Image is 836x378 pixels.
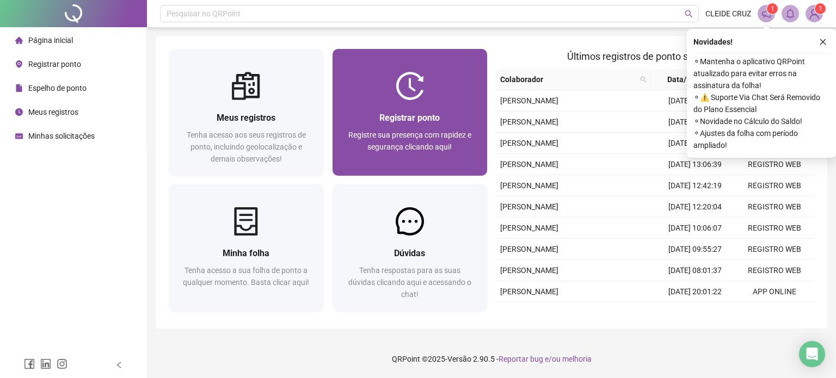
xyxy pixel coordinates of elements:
[500,202,558,211] span: [PERSON_NAME]
[655,154,735,175] td: [DATE] 13:06:39
[500,139,558,147] span: [PERSON_NAME]
[223,248,269,258] span: Minha folha
[655,239,735,260] td: [DATE] 09:55:27
[815,3,826,14] sup: Atualize o seu contato no menu Meus Dados
[115,361,123,369] span: left
[638,71,649,88] span: search
[147,340,836,378] footer: QRPoint © 2025 - 2.90.5 -
[500,287,558,296] span: [PERSON_NAME]
[15,132,23,140] span: schedule
[693,55,829,91] span: ⚬ Mantenha o aplicativo QRPoint atualizado para evitar erros na assinatura da folha!
[183,266,309,287] span: Tenha acesso a sua folha de ponto a qualquer momento. Basta clicar aqui!
[693,36,733,48] span: Novidades !
[655,281,735,302] td: [DATE] 20:01:22
[735,302,814,324] td: REGISTRO WEB
[57,358,67,369] span: instagram
[735,239,814,260] td: REGISTRO WEB
[28,132,95,140] span: Minhas solicitações
[28,84,87,92] span: Espelho de ponto
[685,10,693,18] span: search
[735,175,814,196] td: REGISTRO WEB
[735,196,814,218] td: REGISTRO WEB
[169,184,324,311] a: Minha folhaTenha acesso a sua folha de ponto a qualquer momento. Basta clicar aqui!
[15,60,23,68] span: environment
[693,115,829,127] span: ⚬ Novidade no Cálculo do Saldo!
[348,131,471,151] span: Registre sua presença com rapidez e segurança clicando aqui!
[806,5,822,22] img: 82909
[771,5,774,13] span: 1
[693,127,829,151] span: ⚬ Ajustes da folha com período ampliado!
[735,154,814,175] td: REGISTRO WEB
[655,73,715,85] span: Data/Hora
[819,38,827,46] span: close
[500,245,558,253] span: [PERSON_NAME]
[735,218,814,239] td: REGISTRO WEB
[655,133,735,154] td: [DATE] 13:17:08
[655,218,735,239] td: [DATE] 10:06:07
[348,266,471,299] span: Tenha respostas para as suas dúvidas clicando aqui e acessando o chat!
[499,355,592,363] span: Reportar bug e/ou melhoria
[40,358,51,369] span: linkedin
[655,196,735,218] td: [DATE] 12:20:04
[187,131,306,163] span: Tenha acesso aos seus registros de ponto, incluindo geolocalização e demais observações!
[28,60,81,69] span: Registrar ponto
[15,108,23,116] span: clock-circle
[655,260,735,281] td: [DATE] 08:01:37
[693,91,829,115] span: ⚬ ⚠️ Suporte Via Chat Será Removido do Plano Essencial
[500,181,558,190] span: [PERSON_NAME]
[15,84,23,92] span: file
[655,302,735,324] td: [DATE] 19:04:42
[655,90,735,111] td: [DATE] 14:01:26
[333,184,488,311] a: DúvidasTenha respostas para as suas dúvidas clicando aqui e acessando o chat!
[379,113,440,123] span: Registrar ponto
[28,36,73,45] span: Página inicial
[500,96,558,105] span: [PERSON_NAME]
[24,358,35,369] span: facebook
[735,260,814,281] td: REGISTRO WEB
[767,3,778,14] sup: 1
[15,36,23,44] span: home
[735,281,814,302] td: APP ONLINE
[333,49,488,176] a: Registrar pontoRegistre sua presença com rapidez e segurança clicando aqui!
[500,160,558,169] span: [PERSON_NAME]
[655,175,735,196] td: [DATE] 12:42:19
[447,355,471,363] span: Versão
[500,73,636,85] span: Colaborador
[500,117,558,126] span: [PERSON_NAME]
[217,113,275,123] span: Meus registros
[500,266,558,275] span: [PERSON_NAME]
[785,9,795,18] span: bell
[819,5,822,13] span: 1
[169,49,324,176] a: Meus registrosTenha acesso aos seus registros de ponto, incluindo geolocalização e demais observa...
[500,224,558,232] span: [PERSON_NAME]
[394,248,425,258] span: Dúvidas
[567,51,743,62] span: Últimos registros de ponto sincronizados
[651,69,728,90] th: Data/Hora
[761,9,771,18] span: notification
[655,111,735,133] td: [DATE] 14:00:08
[799,341,825,367] div: Open Intercom Messenger
[705,8,751,20] span: CLEIDE CRUZ
[640,76,647,83] span: search
[28,108,78,116] span: Meus registros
